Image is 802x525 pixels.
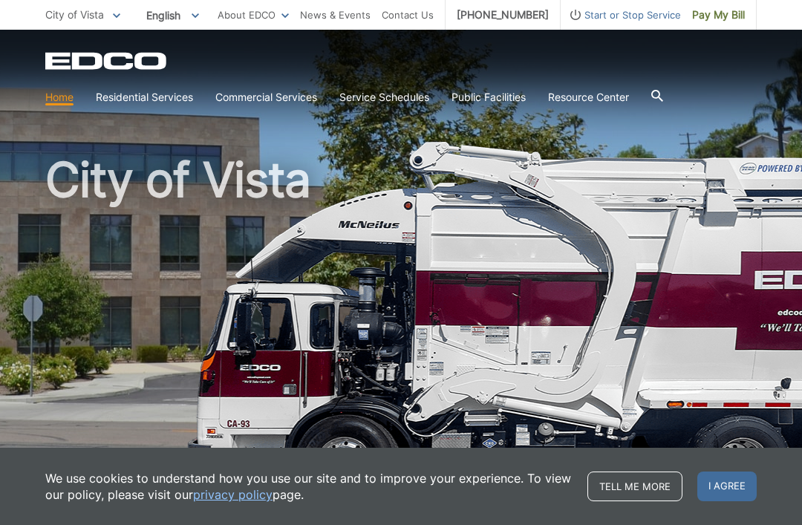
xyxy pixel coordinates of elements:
[218,7,289,23] a: About EDCO
[45,89,74,105] a: Home
[215,89,317,105] a: Commercial Services
[339,89,429,105] a: Service Schedules
[382,7,434,23] a: Contact Us
[45,470,573,503] p: We use cookies to understand how you use our site and to improve your experience. To view our pol...
[300,7,371,23] a: News & Events
[45,156,757,482] h1: City of Vista
[135,3,210,27] span: English
[96,89,193,105] a: Residential Services
[45,52,169,70] a: EDCD logo. Return to the homepage.
[451,89,526,105] a: Public Facilities
[45,8,104,21] span: City of Vista
[193,486,273,503] a: privacy policy
[692,7,745,23] span: Pay My Bill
